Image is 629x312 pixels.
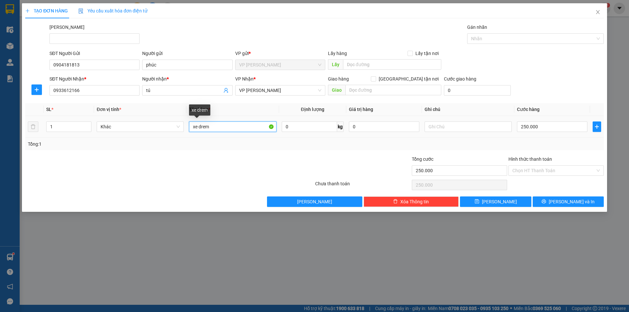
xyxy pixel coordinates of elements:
div: 0912607297 [6,29,58,38]
span: SL [46,107,51,112]
button: delete [28,121,38,132]
div: quyền [63,21,115,29]
div: SĐT Người Nhận [49,75,140,83]
span: user-add [223,88,229,93]
span: Giao [328,85,345,95]
span: VP Phạm Ngũ Lão [239,85,321,95]
div: Tổng: 1 [28,140,243,148]
span: plus [25,9,30,13]
span: Yêu cầu xuất hóa đơn điện tử [78,8,147,13]
th: Ghi chú [422,103,514,116]
span: Khác [101,122,180,132]
span: Lấy [328,59,343,70]
div: 20.000 [5,42,59,50]
span: VP Phan Thiết [239,60,321,70]
div: Người nhận [142,75,232,83]
input: Mã ĐH [49,33,140,44]
div: VP [PERSON_NAME] [6,6,58,21]
span: Tổng cước [412,156,433,162]
input: Ghi Chú [425,121,512,132]
label: Cước giao hàng [444,76,476,82]
span: VP Nhận [235,76,254,82]
input: 0 [349,121,419,132]
span: [PERSON_NAME] [482,198,517,205]
button: plus [593,121,601,132]
button: Close [589,3,607,22]
span: printer [542,199,546,204]
div: 0902680684 [63,29,115,38]
input: VD: Bàn, Ghế [189,121,276,132]
span: plus [32,87,42,92]
span: Gửi: [6,6,16,13]
div: VP [PERSON_NAME] [63,6,115,21]
div: Chưa thanh toán [314,180,411,192]
span: Đơn vị tính [97,107,121,112]
span: Cước hàng [517,107,540,112]
div: xe drem [189,104,210,116]
span: Giá trị hàng [349,107,373,112]
span: Xóa Thông tin [400,198,429,205]
button: deleteXóa Thông tin [364,196,459,207]
button: [PERSON_NAME] [267,196,362,207]
div: hương [6,21,58,29]
span: [PERSON_NAME] và In [549,198,595,205]
button: plus [31,84,42,95]
span: plus [593,124,601,129]
span: CR : [5,43,15,50]
label: Hình thức thanh toán [508,156,552,162]
label: Gán nhãn [467,25,487,30]
span: Giao hàng [328,76,349,82]
div: VP gửi [235,50,325,57]
span: Lấy hàng [328,51,347,56]
span: Lấy tận nơi [413,50,441,57]
span: [GEOGRAPHIC_DATA] tận nơi [376,75,441,83]
span: save [475,199,479,204]
span: Nhận: [63,6,78,13]
span: Định lượng [301,107,324,112]
input: Dọc đường [345,85,441,95]
span: close [595,9,600,15]
span: [PERSON_NAME] [297,198,332,205]
img: icon [78,9,84,14]
span: delete [393,199,398,204]
input: Dọc đường [343,59,441,70]
label: Mã ĐH [49,25,85,30]
div: Người gửi [142,50,232,57]
span: TẠO ĐƠN HÀNG [25,8,68,13]
button: save[PERSON_NAME] [460,196,531,207]
button: printer[PERSON_NAME] và In [533,196,604,207]
input: Cước giao hàng [444,85,511,96]
div: SĐT Người Gửi [49,50,140,57]
span: kg [337,121,344,132]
